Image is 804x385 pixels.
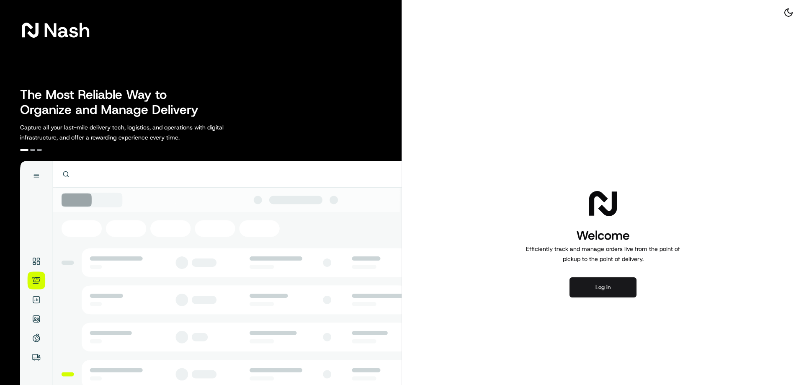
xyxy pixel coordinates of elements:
p: Capture all your last-mile delivery tech, logistics, and operations with digital infrastructure, ... [20,122,261,142]
span: Nash [44,22,90,39]
button: Log in [569,277,636,297]
h1: Welcome [523,227,683,244]
p: Efficiently track and manage orders live from the point of pickup to the point of delivery. [523,244,683,264]
h2: The Most Reliable Way to Organize and Manage Delivery [20,87,208,117]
